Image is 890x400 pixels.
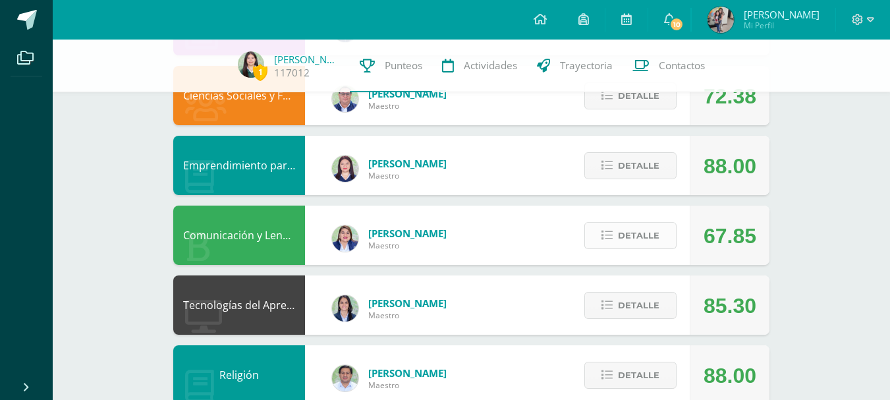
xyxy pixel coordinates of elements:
div: 88.00 [704,136,756,196]
a: [PERSON_NAME] [274,53,340,66]
img: f767cae2d037801592f2ba1a5db71a2a.png [332,365,358,391]
img: 7489ccb779e23ff9f2c3e89c21f82ed0.png [332,295,358,322]
button: Detalle [584,362,677,389]
div: 85.30 [704,276,756,335]
span: Maestro [368,240,447,251]
span: Detalle [618,84,659,108]
a: Punteos [350,40,432,92]
div: 72.38 [704,67,756,126]
span: 10 [669,17,684,32]
span: [PERSON_NAME] [368,366,447,380]
span: Detalle [618,363,659,387]
span: Maestro [368,310,447,321]
img: 97caf0f34450839a27c93473503a1ec1.png [332,225,358,252]
span: Maestro [368,170,447,181]
span: [PERSON_NAME] [368,227,447,240]
span: Mi Perfil [744,20,820,31]
span: [PERSON_NAME] [744,8,820,21]
img: c1c1b07ef08c5b34f56a5eb7b3c08b85.png [332,86,358,112]
a: 117012 [274,66,310,80]
img: 12f982b0001c643735fd1c48b81cf986.png [708,7,734,33]
span: Detalle [618,223,659,248]
span: Detalle [618,293,659,318]
img: a452c7054714546f759a1a740f2e8572.png [332,156,358,182]
div: Tecnologías del Aprendizaje y la Comunicación: Computación [173,275,305,335]
span: Maestro [368,100,447,111]
a: Trayectoria [527,40,623,92]
span: 1 [253,64,267,80]
div: Comunicación y Lenguaje, Idioma Español [173,206,305,265]
span: [PERSON_NAME] [368,297,447,310]
a: Contactos [623,40,715,92]
div: Ciencias Sociales y Formación Ciudadana [173,66,305,125]
span: Contactos [659,59,705,72]
span: Trayectoria [560,59,613,72]
a: Actividades [432,40,527,92]
button: Detalle [584,292,677,319]
img: f8f0f59f535f802ccb0dc51e02970293.png [238,51,264,78]
span: Punteos [385,59,422,72]
button: Detalle [584,222,677,249]
span: Maestro [368,380,447,391]
button: Detalle [584,82,677,109]
span: Actividades [464,59,517,72]
span: [PERSON_NAME] [368,87,447,100]
div: Emprendimiento para la Productividad [173,136,305,195]
button: Detalle [584,152,677,179]
div: 67.85 [704,206,756,266]
span: [PERSON_NAME] [368,157,447,170]
span: Detalle [618,154,659,178]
